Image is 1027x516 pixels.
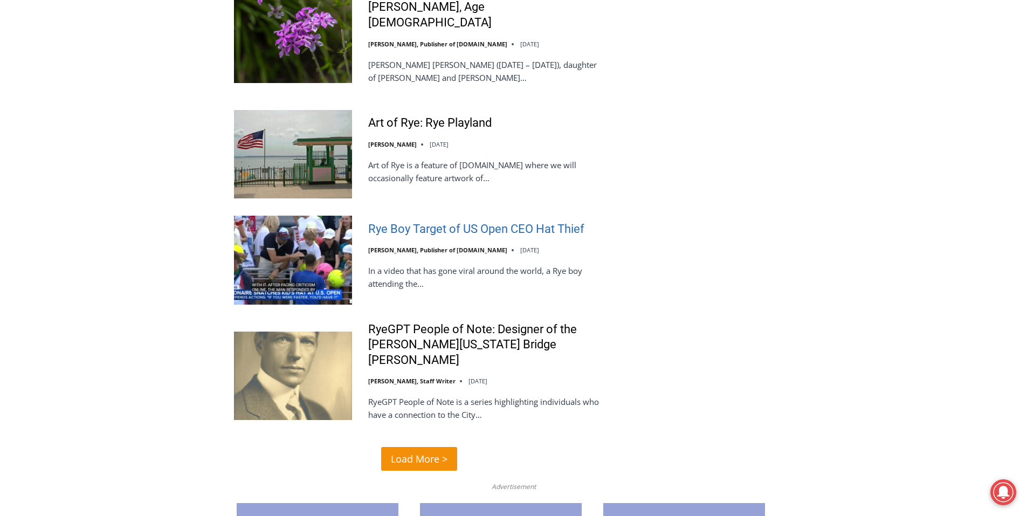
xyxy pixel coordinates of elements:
[368,246,507,254] a: [PERSON_NAME], Publisher of [DOMAIN_NAME]
[3,111,106,152] span: Open Tues. - Sun. [PHONE_NUMBER]
[368,140,417,148] a: [PERSON_NAME]
[430,140,449,148] time: [DATE]
[481,481,547,492] span: Advertisement
[234,216,352,304] img: Rye Boy Target of US Open CEO Hat Thief
[468,377,487,385] time: [DATE]
[368,264,605,290] p: In a video that has gone viral around the world, a Rye boy attending the…
[259,105,522,134] a: Intern @ [DOMAIN_NAME]
[368,40,507,48] a: [PERSON_NAME], Publisher of [DOMAIN_NAME]
[391,451,447,467] span: Load More >
[282,107,500,132] span: Intern @ [DOMAIN_NAME]
[368,58,605,84] p: [PERSON_NAME] [PERSON_NAME] ([DATE] – [DATE]), daughter of [PERSON_NAME] and [PERSON_NAME]…
[1,108,108,134] a: Open Tues. - Sun. [PHONE_NUMBER]
[234,110,352,198] img: Art of Rye: Rye Playland
[520,40,539,48] time: [DATE]
[272,1,509,105] div: "I learned about the history of a place I’d honestly never considered even as a resident of [GEOG...
[368,395,605,421] p: RyeGPT People of Note is a series highlighting individuals who have a connection to the City…
[368,159,605,184] p: Art of Rye is a feature of [DOMAIN_NAME] where we will occasionally feature artwork of…
[368,115,492,131] a: Art of Rye: Rye Playland
[368,322,605,368] a: RyeGPT People of Note: Designer of the [PERSON_NAME][US_STATE] Bridge [PERSON_NAME]
[111,67,158,129] div: Located at [STREET_ADDRESS][PERSON_NAME]
[520,246,539,254] time: [DATE]
[368,377,456,385] a: [PERSON_NAME], Staff Writer
[234,332,352,420] img: RyeGPT People of Note: Designer of the George Washington Bridge Othmar Ammann
[381,447,457,470] a: Load More >
[368,222,584,237] a: Rye Boy Target of US Open CEO Hat Thief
